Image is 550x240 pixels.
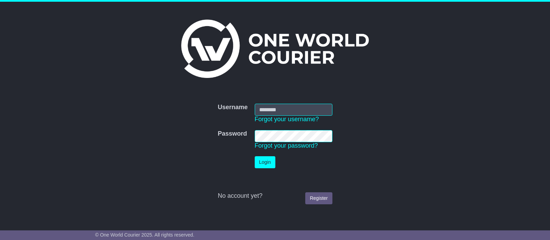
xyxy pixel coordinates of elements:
[181,20,369,78] img: One World
[255,142,318,149] a: Forgot your password?
[218,130,247,138] label: Password
[255,156,275,168] button: Login
[305,192,332,204] a: Register
[95,232,195,238] span: © One World Courier 2025. All rights reserved.
[218,104,247,111] label: Username
[255,116,319,123] a: Forgot your username?
[218,192,332,200] div: No account yet?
